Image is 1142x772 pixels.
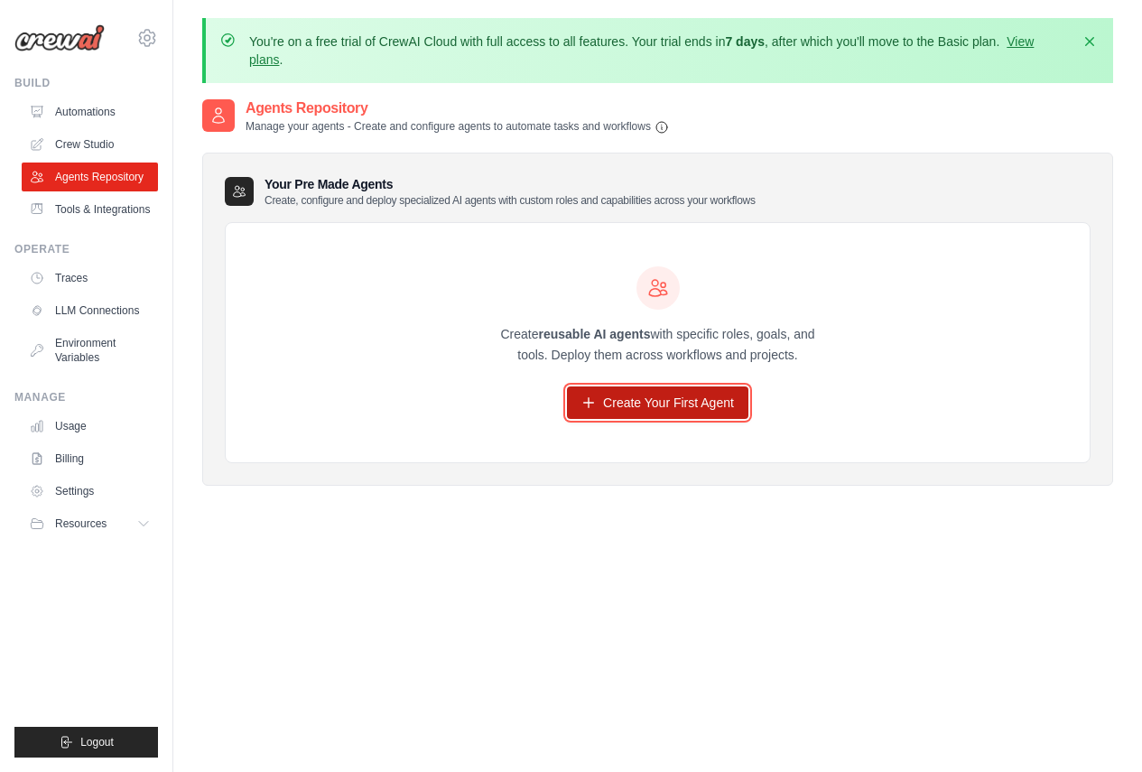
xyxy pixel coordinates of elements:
button: Logout [14,727,158,758]
a: Usage [22,412,158,441]
a: LLM Connections [22,296,158,325]
div: Build [14,76,158,90]
a: Traces [22,264,158,293]
p: You're on a free trial of CrewAI Cloud with full access to all features. Your trial ends in , aft... [249,33,1070,69]
img: Logo [14,24,105,51]
span: Resources [55,516,107,531]
a: Crew Studio [22,130,158,159]
button: Resources [22,509,158,538]
p: Create, configure and deploy specialized AI agents with custom roles and capabilities across your... [265,193,756,208]
div: Manage [14,390,158,405]
p: Manage your agents - Create and configure agents to automate tasks and workflows [246,119,669,135]
a: Agents Repository [22,163,158,191]
a: Create Your First Agent [567,386,748,419]
div: Operate [14,242,158,256]
p: Create with specific roles, goals, and tools. Deploy them across workflows and projects. [485,324,831,366]
a: Settings [22,477,158,506]
span: Logout [80,735,114,749]
strong: 7 days [725,34,765,49]
a: Automations [22,98,158,126]
a: Billing [22,444,158,473]
strong: reusable AI agents [538,327,650,341]
h3: Your Pre Made Agents [265,175,756,208]
a: Environment Variables [22,329,158,372]
a: Tools & Integrations [22,195,158,224]
h2: Agents Repository [246,98,669,119]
